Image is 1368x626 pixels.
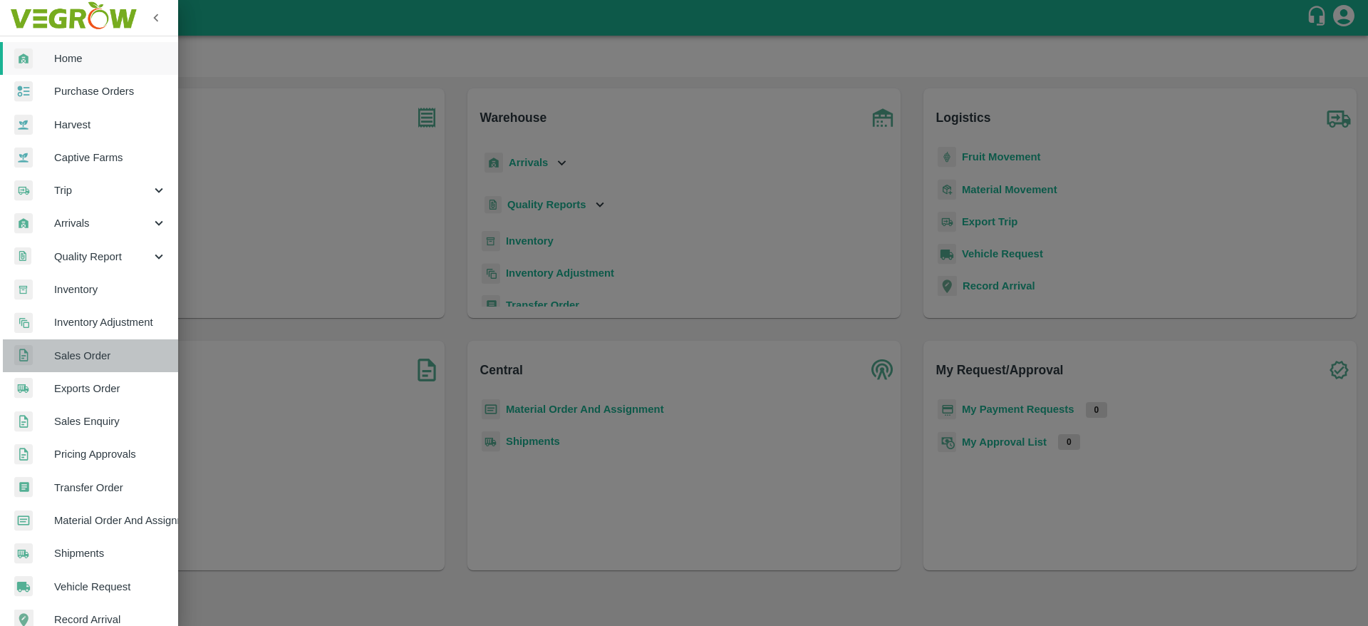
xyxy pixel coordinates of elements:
span: Harvest [54,117,167,133]
img: centralMaterial [14,510,33,531]
img: whTransfer [14,477,33,498]
img: harvest [14,147,33,168]
img: qualityReport [14,247,31,265]
span: Trip [54,183,151,198]
img: inventory [14,312,33,333]
span: Sales Order [54,348,167,364]
span: Quality Report [54,249,151,265]
img: sales [14,411,33,432]
img: shipments [14,543,33,564]
img: sales [14,444,33,465]
span: Shipments [54,545,167,561]
img: whInventory [14,279,33,300]
span: Inventory Adjustment [54,314,167,330]
span: Vehicle Request [54,579,167,595]
span: Material Order And Assignment [54,513,167,528]
span: Arrivals [54,215,151,231]
span: Exports Order [54,381,167,396]
span: Captive Farms [54,150,167,165]
img: harvest [14,114,33,135]
span: Purchase Orders [54,83,167,99]
img: shipments [14,378,33,399]
span: Home [54,51,167,66]
img: vehicle [14,576,33,597]
span: Inventory [54,282,167,297]
img: delivery [14,180,33,201]
span: Sales Enquiry [54,414,167,429]
img: whArrival [14,213,33,234]
img: sales [14,345,33,366]
span: Pricing Approvals [54,446,167,462]
span: Transfer Order [54,480,167,496]
img: whArrival [14,48,33,69]
img: reciept [14,81,33,102]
